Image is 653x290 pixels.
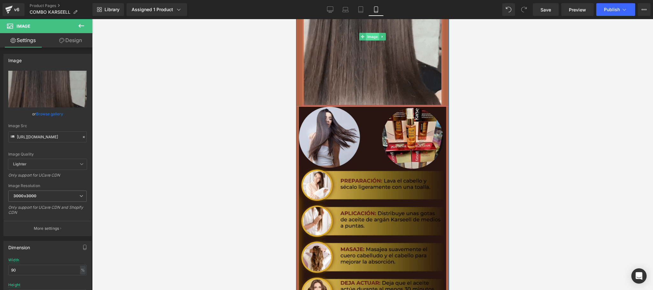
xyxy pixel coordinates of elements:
[13,162,26,166] b: Lighter
[8,205,87,219] div: Only support for UCare CDN and Shopify CDN
[47,33,94,47] a: Design
[80,266,86,274] div: %
[604,7,620,12] span: Publish
[631,268,647,284] div: Open Intercom Messenger
[8,173,87,182] div: Only support for UCare CDN
[8,152,87,156] div: Image Quality
[8,124,87,128] div: Image Src
[638,3,650,16] button: More
[92,3,124,16] a: New Library
[30,10,70,15] span: COMBO KARSEELL
[36,108,63,120] a: Browse gallery
[8,241,30,250] div: Dimension
[569,6,586,13] span: Preview
[323,3,338,16] a: Desktop
[541,6,551,13] span: Save
[70,14,83,21] span: Image
[561,3,594,16] a: Preview
[8,111,87,117] div: or
[368,3,384,16] a: Mobile
[3,3,25,16] a: v6
[105,7,120,12] span: Library
[17,24,30,29] span: Image
[502,3,515,16] button: Undo
[596,3,635,16] button: Publish
[8,131,87,142] input: Link
[338,3,353,16] a: Laptop
[83,14,90,21] a: Expand / Collapse
[132,6,182,13] div: Assigned 1 Product
[13,5,21,14] div: v6
[8,54,22,63] div: Image
[30,3,92,8] a: Product Pages
[8,258,19,262] div: Width
[518,3,530,16] button: Redo
[34,226,59,231] p: More settings
[8,184,87,188] div: Image Resolution
[8,265,87,275] input: auto
[4,221,91,236] button: More settings
[13,193,36,198] b: 3000x3000
[353,3,368,16] a: Tablet
[8,283,20,287] div: Height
